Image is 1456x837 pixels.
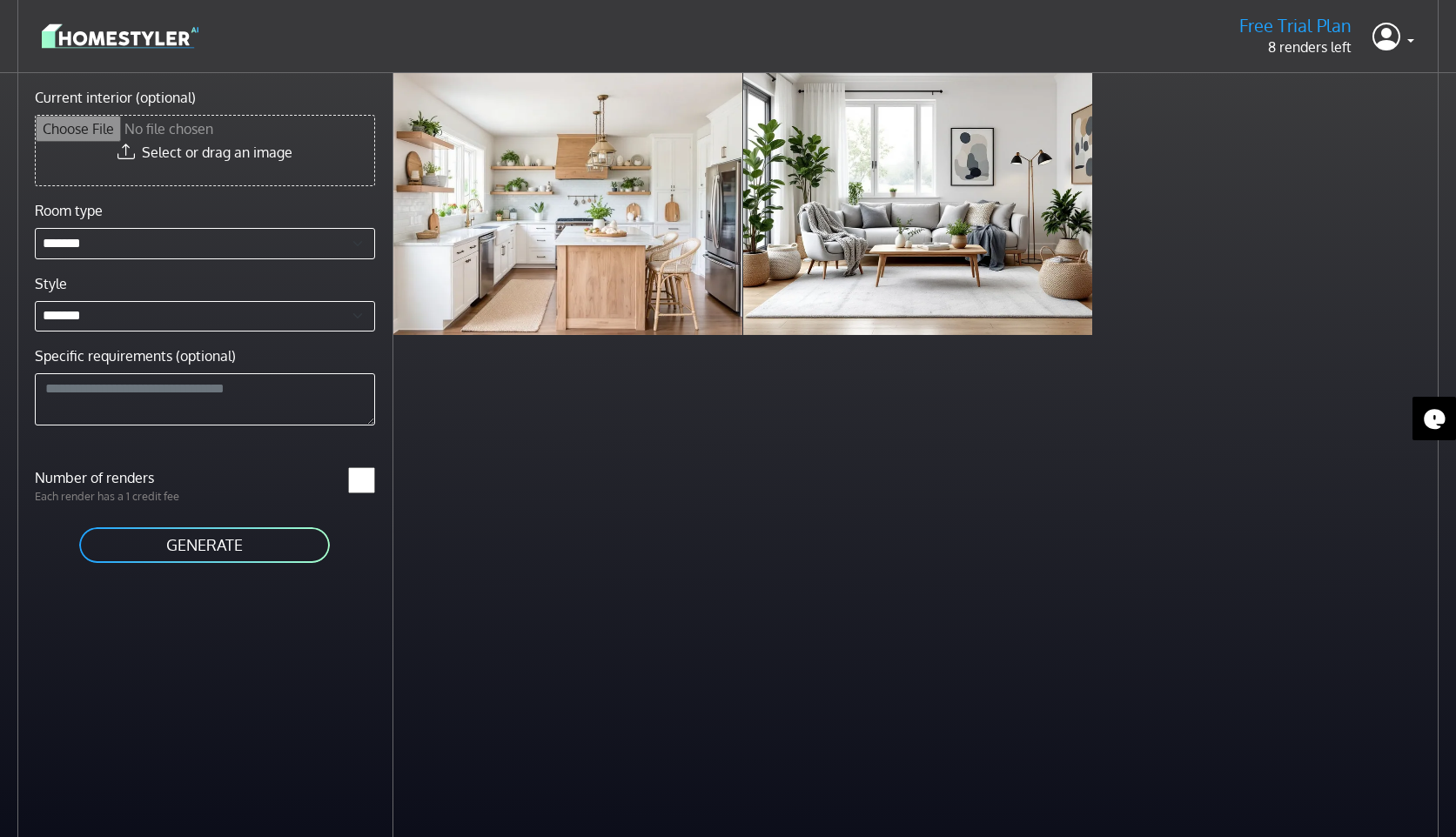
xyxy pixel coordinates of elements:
label: Number of renders [24,467,205,488]
button: GENERATE [77,526,332,565]
label: Specific requirements (optional) [35,345,236,366]
h5: Free Trial Plan [1239,15,1352,37]
p: 8 renders left [1239,37,1352,57]
label: Room type [35,200,103,221]
p: Each render has a 1 credit fee [24,488,205,505]
label: Style [35,273,67,294]
img: logo-3de290ba35641baa71223ecac5eacb59cb85b4c7fdf211dc9aaecaaee71ea2f8.svg [42,21,198,51]
label: Current interior (optional) [35,87,196,108]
